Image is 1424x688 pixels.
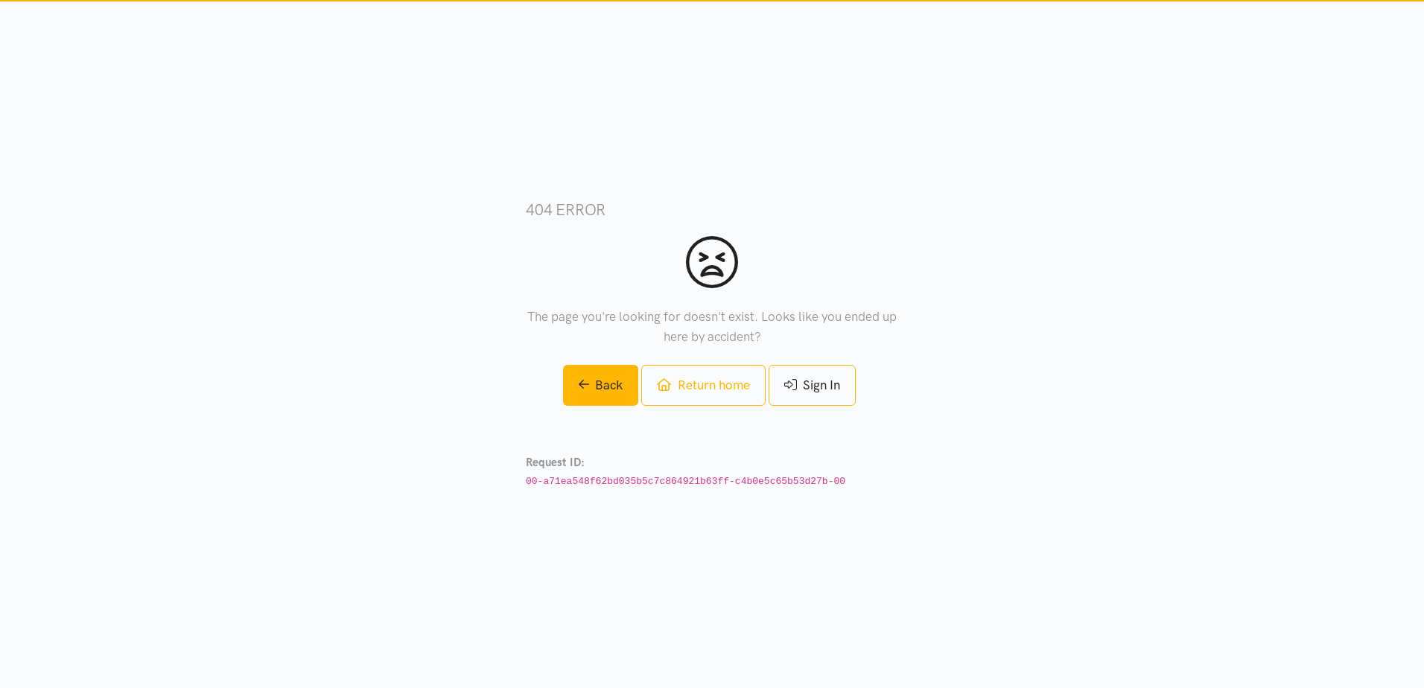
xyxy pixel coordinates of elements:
code: 00-a71ea548f62bd035b5c7c864921b63ff-c4b0e5c65b53d27b-00 [526,476,845,487]
p: The page you're looking for doesn't exist. Looks like you ended up here by accident? [526,307,898,347]
a: Return home [641,365,765,406]
a: Sign In [769,365,856,406]
h3: 404 error [526,199,898,220]
strong: Request ID: [526,456,585,469]
a: Back [563,365,639,406]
